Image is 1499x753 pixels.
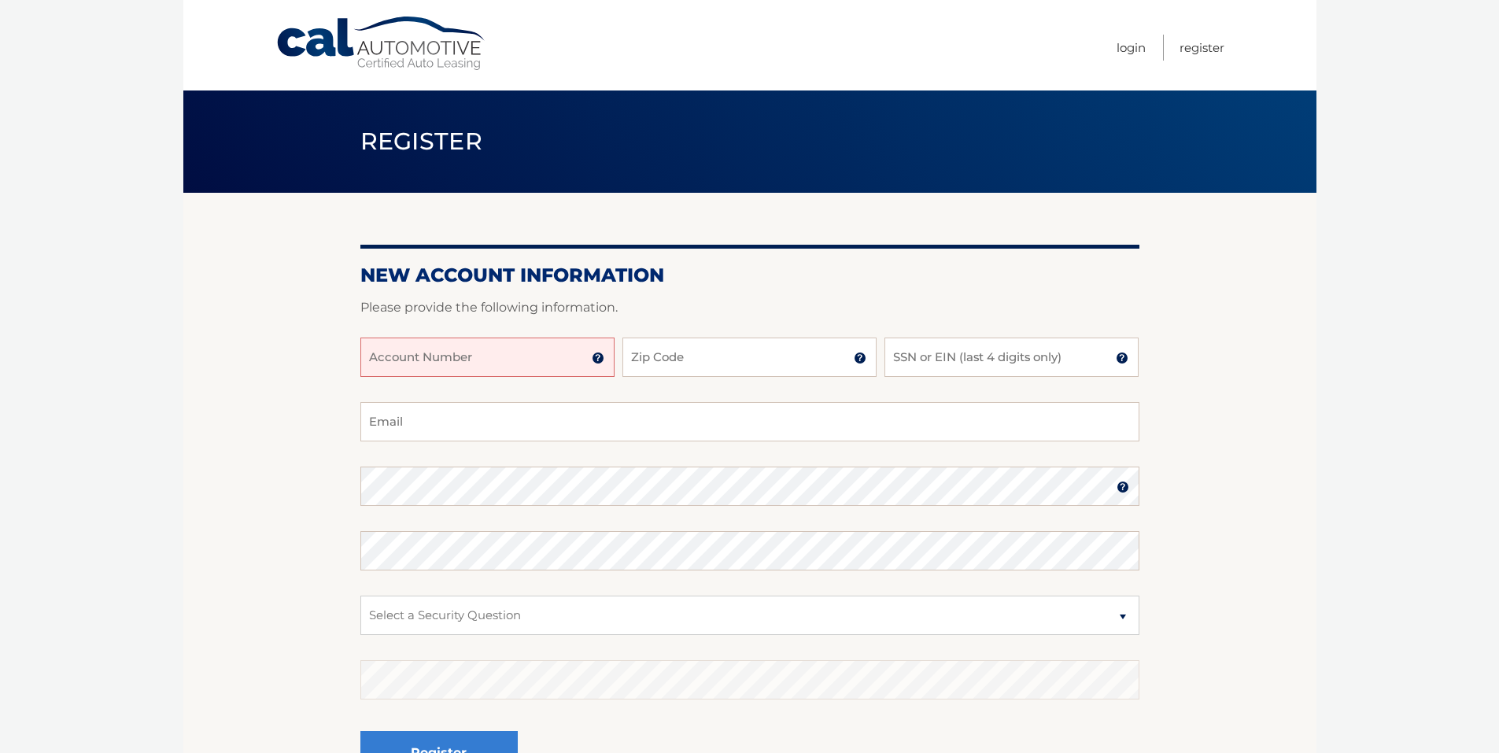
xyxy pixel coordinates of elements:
input: Account Number [360,338,615,377]
img: tooltip.svg [1117,481,1129,493]
input: Zip Code [622,338,877,377]
h2: New Account Information [360,264,1139,287]
a: Register [1180,35,1224,61]
p: Please provide the following information. [360,297,1139,319]
span: Register [360,127,483,156]
img: tooltip.svg [854,352,866,364]
input: Email [360,402,1139,441]
img: tooltip.svg [1116,352,1128,364]
img: tooltip.svg [592,352,604,364]
a: Login [1117,35,1146,61]
input: SSN or EIN (last 4 digits only) [884,338,1139,377]
a: Cal Automotive [275,16,488,72]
